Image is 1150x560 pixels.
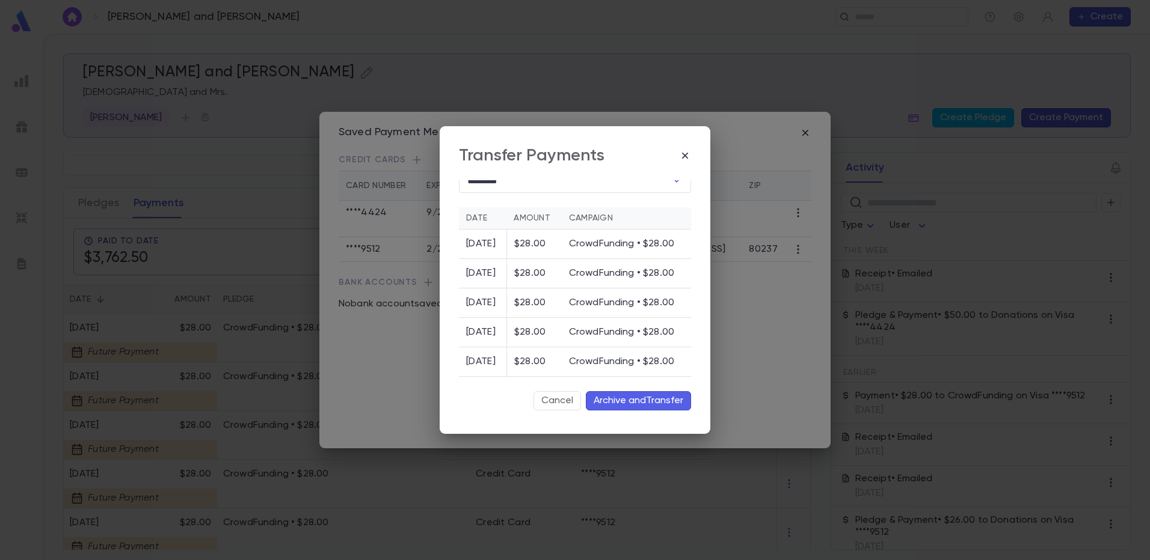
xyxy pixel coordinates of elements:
[569,356,684,368] p: CrowdFunding • $28.00
[569,267,684,279] p: CrowdFunding • $28.00
[506,288,561,317] td: $28.00
[506,258,561,288] td: $28.00
[506,317,561,347] td: $28.00
[506,229,561,258] td: $28.00
[459,207,506,230] th: Date
[459,317,506,347] td: [DATE]
[533,391,581,410] button: Cancel
[459,229,506,258] td: [DATE]
[586,391,691,410] button: Archive andTransfer
[459,347,506,376] td: [DATE]
[459,288,506,317] td: [DATE]
[506,207,561,230] th: Amount
[459,258,506,288] td: [DATE]
[569,326,684,338] p: CrowdFunding • $28.00
[569,238,684,250] p: CrowdFunding • $28.00
[569,297,684,309] p: CrowdFunding • $28.00
[459,145,604,166] div: Transfer Payments
[506,347,561,376] td: $28.00
[562,207,691,230] th: Campaign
